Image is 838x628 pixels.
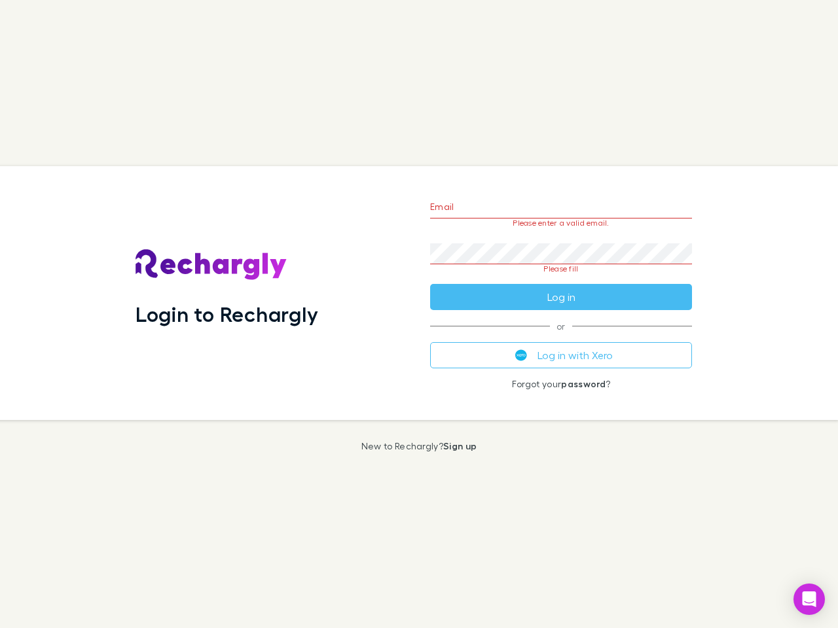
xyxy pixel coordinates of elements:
p: Forgot your ? [430,379,692,389]
button: Log in [430,284,692,310]
span: or [430,326,692,326]
p: Please fill [430,264,692,273]
img: Rechargly's Logo [136,249,287,281]
p: Please enter a valid email. [430,218,692,228]
button: Log in with Xero [430,342,692,368]
a: Sign up [443,440,477,451]
img: Xero's logo [515,349,527,361]
div: Open Intercom Messenger [793,584,825,615]
p: New to Rechargly? [361,441,477,451]
a: password [561,378,606,389]
h1: Login to Rechargly [136,302,318,326]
